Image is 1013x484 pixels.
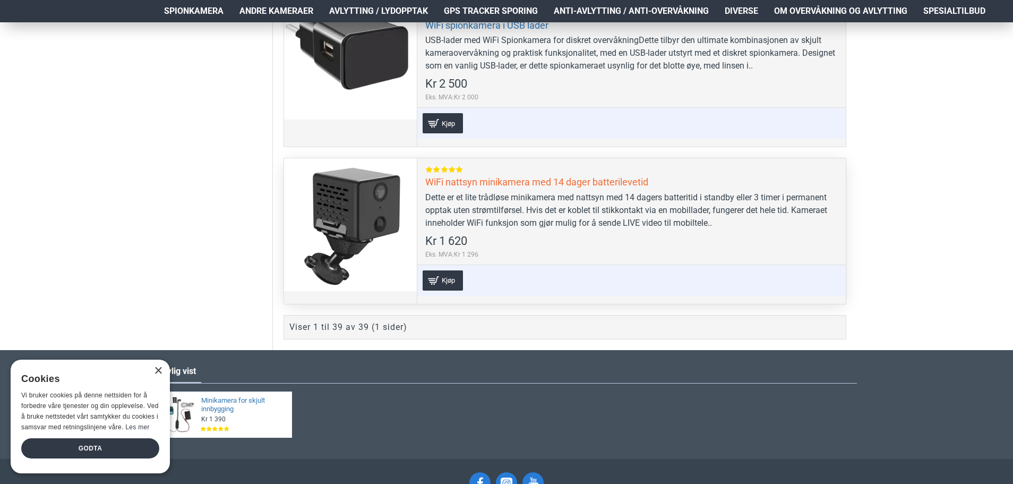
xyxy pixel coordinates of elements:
[201,396,286,414] a: Minikamera for skjult innbygging
[439,277,458,284] span: Kjøp
[774,5,907,18] span: Om overvåkning og avlytting
[164,5,224,18] span: Spionkamera
[154,367,162,375] div: Close
[125,423,149,431] a: Les mer, opens a new window
[329,5,428,18] span: Avlytting / Lydopptak
[554,5,709,18] span: Anti-avlytting / Anti-overvåkning
[21,392,159,430] span: Vi bruker cookies på denne nettsiden for å forbedre våre tjenester og din opplevelse. Ved å bruke...
[425,19,548,31] a: WiFi spionkamera i USB lader
[239,5,313,18] span: Andre kameraer
[156,361,201,382] a: Nylig vist
[439,120,458,127] span: Kjøp
[923,5,985,18] span: Spesialtilbud
[425,191,838,230] div: Dette er et lite trådløse minikamera med nattsyn med 14 dagers batteritid i standby eller 3 timer...
[21,438,159,458] div: Godta
[725,5,758,18] span: Diverse
[425,92,478,102] span: Eks. MVA:Kr 2 000
[21,368,152,390] div: Cookies
[425,250,478,259] span: Eks. MVA:Kr 1 296
[425,78,467,90] span: Kr 2 500
[201,415,226,423] span: Kr 1 390
[444,5,538,18] span: GPS Tracker Sporing
[289,321,407,334] div: Viser 1 til 39 av 39 (1 sider)
[425,34,838,72] div: USB-lader med WiFi Spionkamera for diskret overvåkningDette tilbyr den ultimate kombinasjonen av ...
[425,235,467,247] span: Kr 1 620
[425,176,648,188] a: WiFi nattsyn minikamera med 14 dager batterilevetid
[284,158,417,291] a: WiFi nattsyn minikamera med 14 dager batterilevetid WiFi nattsyn minikamera med 14 dager batteril...
[160,395,199,434] img: Minikamera for skjult innbygging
